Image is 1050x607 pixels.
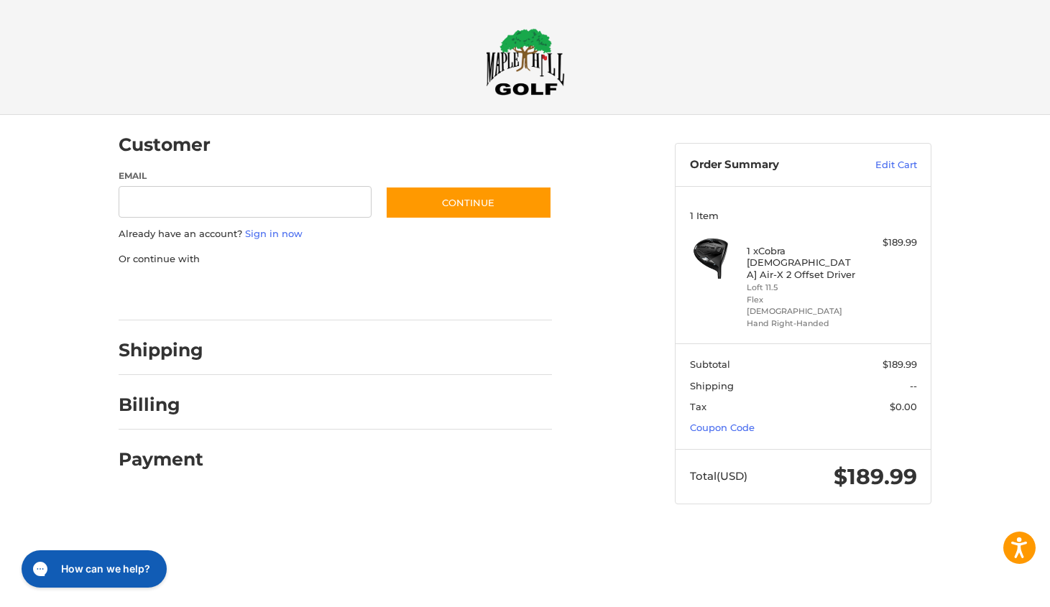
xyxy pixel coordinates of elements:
[860,236,917,250] div: $189.99
[119,252,552,267] p: Or continue with
[690,210,917,221] h3: 1 Item
[883,358,917,370] span: $189.99
[119,134,211,156] h2: Customer
[690,469,747,483] span: Total (USD)
[747,282,857,294] li: Loft 11.5
[747,245,857,280] h4: 1 x Cobra [DEMOGRAPHIC_DATA] Air-X 2 Offset Driver
[690,401,706,412] span: Tax
[119,339,203,361] h2: Shipping
[834,463,917,490] span: $189.99
[890,401,917,412] span: $0.00
[385,186,552,219] button: Continue
[236,280,344,306] iframe: PayPal-paylater
[747,294,857,318] li: Flex [DEMOGRAPHIC_DATA]
[114,280,222,306] iframe: PayPal-paypal
[358,280,466,306] iframe: PayPal-venmo
[245,228,303,239] a: Sign in now
[690,380,734,391] span: Shipping
[747,318,857,330] li: Hand Right-Handed
[486,28,565,96] img: Maple Hill Golf
[910,380,917,391] span: --
[119,394,203,416] h2: Billing
[119,227,552,241] p: Already have an account?
[14,545,171,593] iframe: Gorgias live chat messenger
[690,158,844,172] h3: Order Summary
[844,158,917,172] a: Edit Cart
[690,422,755,433] a: Coupon Code
[690,358,730,370] span: Subtotal
[119,170,372,182] label: Email
[119,448,203,471] h2: Payment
